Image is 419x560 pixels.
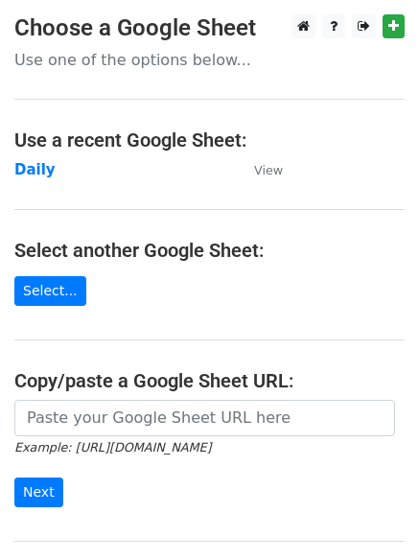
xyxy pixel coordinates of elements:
[14,128,405,152] h4: Use a recent Google Sheet:
[235,161,283,178] a: View
[14,440,211,455] small: Example: [URL][DOMAIN_NAME]
[14,369,405,392] h4: Copy/paste a Google Sheet URL:
[14,276,86,306] a: Select...
[14,14,405,42] h3: Choose a Google Sheet
[14,239,405,262] h4: Select another Google Sheet:
[14,478,63,507] input: Next
[254,163,283,177] small: View
[14,161,56,178] a: Daily
[14,50,405,70] p: Use one of the options below...
[14,400,395,436] input: Paste your Google Sheet URL here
